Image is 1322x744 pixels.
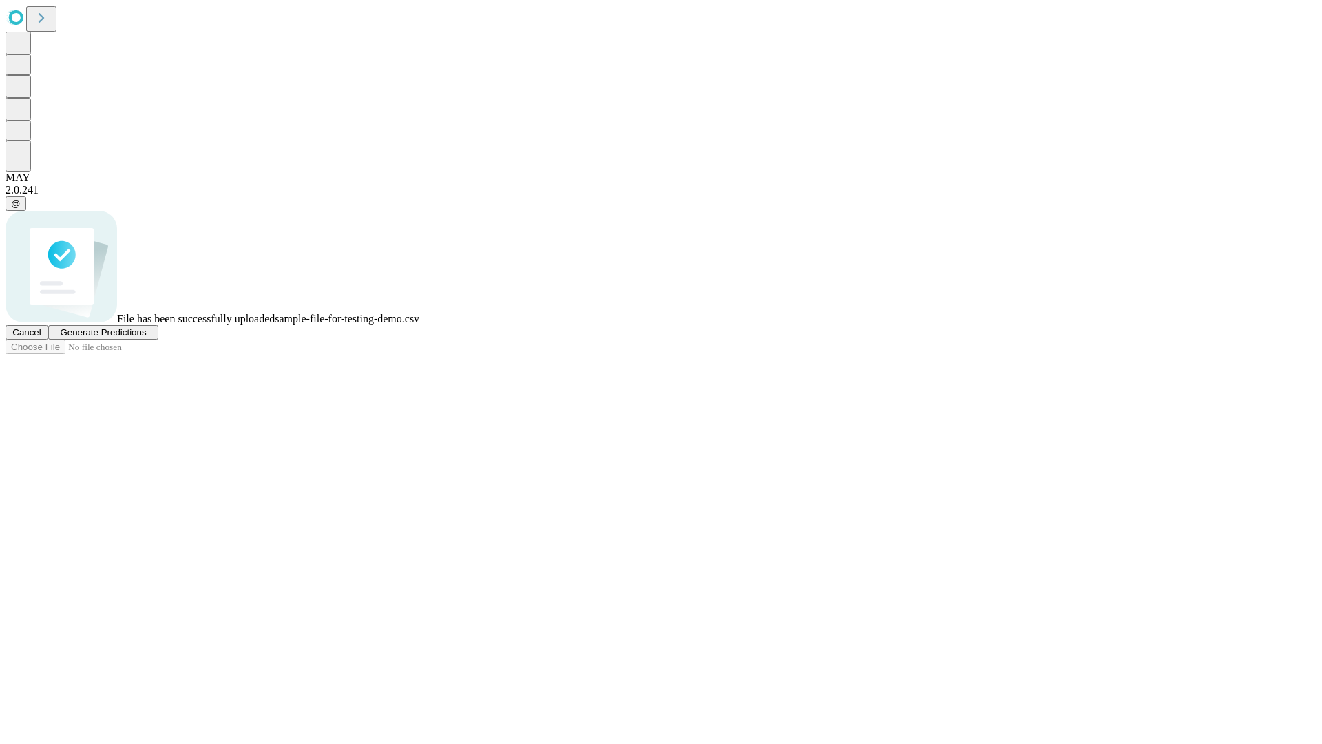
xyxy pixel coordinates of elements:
button: Cancel [6,325,48,340]
div: 2.0.241 [6,184,1316,196]
span: sample-file-for-testing-demo.csv [275,313,419,324]
span: Cancel [12,327,41,338]
span: File has been successfully uploaded [117,313,275,324]
span: @ [11,198,21,209]
button: @ [6,196,26,211]
div: MAY [6,172,1316,184]
button: Generate Predictions [48,325,158,340]
span: Generate Predictions [60,327,146,338]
